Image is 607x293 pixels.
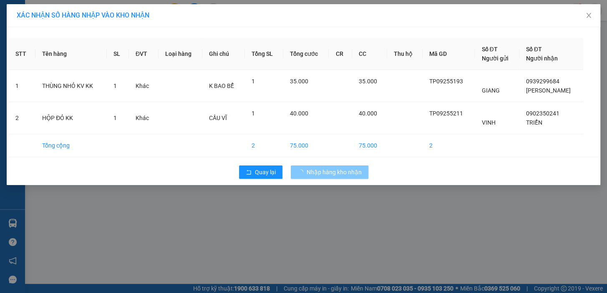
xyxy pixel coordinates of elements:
[239,165,282,179] button: rollbackQuay lại
[423,134,475,157] td: 2
[526,110,559,117] span: 0902350241
[209,115,227,121] span: CẦU VĨ
[45,37,66,45] span: TRUNG
[481,46,497,53] span: Số ĐT
[17,11,149,19] span: XÁC NHẬN SỐ HÀNG NHẬP VÀO KHO NHẬN
[290,110,308,117] span: 40.000
[255,168,276,177] span: Quay lại
[107,38,129,70] th: SL
[245,38,283,70] th: Tổng SL
[429,78,463,85] span: TP09255193
[252,78,255,85] span: 1
[481,119,495,126] span: VINH
[429,110,463,117] span: TP09255211
[129,70,159,102] td: Khác
[297,169,307,175] span: loading
[113,83,117,89] span: 1
[159,38,202,70] th: Loại hàng
[291,165,368,179] button: Nhập hàng kho nhận
[129,102,159,134] td: Khác
[9,70,35,102] td: 1
[423,38,475,70] th: Mã GD
[37,58,42,67] span: 0
[245,134,283,157] td: 2
[3,46,20,54] span: GIAO:
[35,38,107,70] th: Tên hàng
[3,28,122,36] p: NHẬN:
[202,38,245,70] th: Ghi chú
[329,38,352,70] th: CR
[113,115,117,121] span: 1
[35,134,107,157] td: Tổng cộng
[17,16,106,24] span: VP [GEOGRAPHIC_DATA] -
[290,78,308,85] span: 35.000
[387,38,423,70] th: Thu hộ
[3,37,66,45] span: 0906256720 -
[359,78,377,85] span: 35.000
[283,38,329,70] th: Tổng cước
[352,134,387,157] td: 75.000
[3,16,122,24] p: GỬI:
[526,87,571,94] span: [PERSON_NAME]
[9,102,35,134] td: 2
[307,168,362,177] span: Nhập hàng kho nhận
[481,87,499,94] span: GIANG
[526,46,542,53] span: Số ĐT
[352,38,387,70] th: CC
[283,134,329,157] td: 75.000
[526,119,542,126] span: TRIỂN
[28,5,97,13] strong: BIÊN NHẬN GỬI HÀNG
[35,70,107,102] td: THÙNG NHỎ KV KK
[526,78,559,85] span: 0939299684
[577,4,600,28] button: Close
[481,55,508,62] span: Người gửi
[585,12,592,19] span: close
[35,102,107,134] td: HỘP ĐỎ KK
[3,58,35,67] span: Cước rồi:
[23,28,73,36] span: Bến xe Miền Tây
[252,110,255,117] span: 1
[129,38,159,70] th: ĐVT
[95,16,106,24] span: ĐỘ
[9,38,35,70] th: STT
[359,110,377,117] span: 40.000
[246,169,252,176] span: rollback
[209,83,234,89] span: K BAO BỂ
[526,55,558,62] span: Người nhận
